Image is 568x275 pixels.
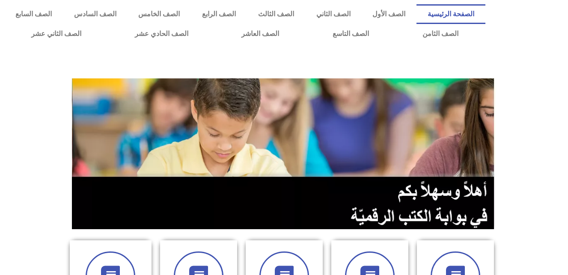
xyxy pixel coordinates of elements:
[63,4,128,24] a: الصف السادس
[127,4,191,24] a: الصف الخامس
[108,24,215,44] a: الصف الحادي عشر
[306,24,396,44] a: الصف التاسع
[247,4,305,24] a: الصف الثالث
[361,4,416,24] a: الصف الأول
[4,4,63,24] a: الصف السابع
[4,24,108,44] a: الصف الثاني عشر
[396,24,485,44] a: الصف الثامن
[305,4,362,24] a: الصف الثاني
[215,24,306,44] a: الصف العاشر
[416,4,485,24] a: الصفحة الرئيسية
[191,4,247,24] a: الصف الرابع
